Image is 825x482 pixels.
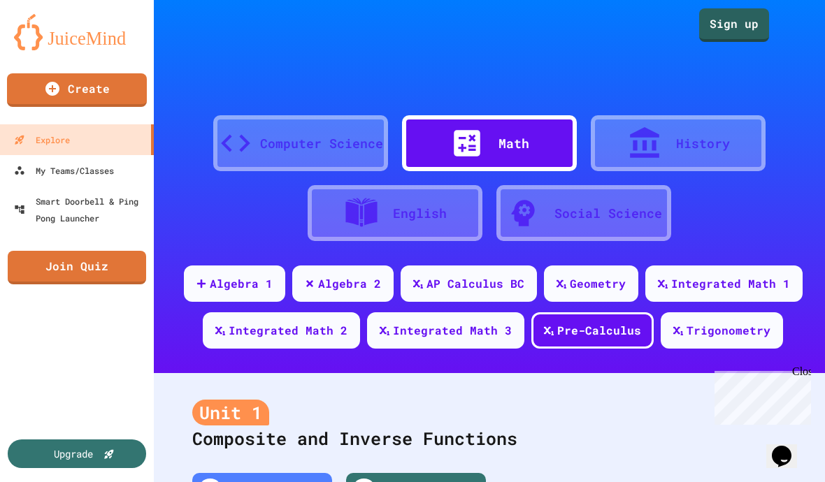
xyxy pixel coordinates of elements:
div: Computer Science [260,134,383,153]
div: History [676,134,730,153]
div: Trigonometry [687,322,770,339]
a: Create [7,73,147,107]
div: Integrated Math 1 [671,275,790,292]
div: AP Calculus BC [426,275,524,292]
div: Integrated Math 3 [393,322,512,339]
div: My Teams/Classes [14,162,114,179]
div: Smart Doorbell & Ping Pong Launcher [14,193,148,226]
div: Upgrade [54,446,93,461]
div: Geometry [570,275,626,292]
div: Algebra 2 [318,275,381,292]
div: Algebra 1 [210,275,273,292]
div: Math [498,134,529,153]
iframe: chat widget [709,365,811,425]
div: English [393,204,447,223]
div: Chat with us now!Close [6,6,96,89]
iframe: chat widget [766,426,811,468]
div: Integrated Math 2 [229,322,347,339]
div: Explore [14,131,70,148]
img: logo-orange.svg [14,14,140,50]
a: Sign up [699,8,769,42]
div: Unit 1 [192,400,269,426]
a: Join Quiz [8,251,146,284]
div: Composite and Inverse Functions [192,384,787,466]
div: Social Science [554,204,662,223]
div: Pre-Calculus [557,322,641,339]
